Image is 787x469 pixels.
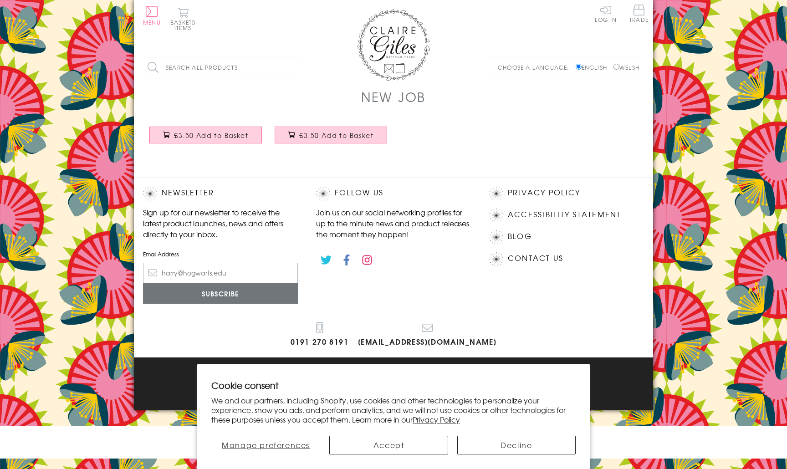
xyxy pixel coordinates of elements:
span: £3.50 Add to Basket [299,131,373,140]
label: English [576,63,612,71]
a: New Job Card, Good Luck, Embellished with a padded star £3.50 Add to Basket [268,120,393,159]
h1: New Job [361,87,426,106]
input: Search all products [143,57,302,78]
h2: Cookie consent [211,379,576,392]
button: £3.50 Add to Basket [275,127,388,143]
button: Manage preferences [211,436,320,454]
h2: Newsletter [143,187,298,200]
a: Privacy Policy [413,414,460,425]
a: Trade [629,5,649,24]
h2: Follow Us [316,187,471,200]
img: Claire Giles Greetings Cards [357,9,430,81]
p: Join us on our social networking profiles for up to the minute news and product releases the mome... [316,207,471,240]
span: Trade [629,5,649,22]
a: Accessibility Statement [508,209,621,221]
a: New Job Card, Blue Stars, Good Luck, padded star embellished £3.50 Add to Basket [143,120,268,159]
a: Log In [595,5,617,22]
span: £3.50 Add to Basket [174,131,248,140]
a: Blog [508,230,532,243]
button: Decline [457,436,576,454]
a: Contact Us [508,252,563,265]
input: Search [293,57,302,78]
input: Welsh [613,64,619,70]
label: Welsh [613,63,639,71]
a: Privacy Policy [508,187,580,199]
p: We and our partners, including Shopify, use cookies and other technologies to personalize your ex... [211,396,576,424]
p: Sign up for our newsletter to receive the latest product launches, news and offers directly to yo... [143,207,298,240]
label: Email Address [143,250,298,258]
a: 0191 270 8191 [291,322,349,348]
button: £3.50 Add to Basket [149,127,262,143]
span: 0 items [174,18,195,32]
a: [EMAIL_ADDRESS][DOMAIN_NAME] [358,322,497,348]
input: harry@hogwarts.edu [143,263,298,283]
span: Menu [143,18,161,26]
button: Menu [143,6,161,25]
p: Choose a language: [498,63,574,71]
button: Accept [329,436,448,454]
button: Basket0 items [170,7,195,31]
input: English [576,64,582,70]
p: © 2025 . [143,387,644,395]
span: Manage preferences [222,439,310,450]
input: Subscribe [143,283,298,304]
